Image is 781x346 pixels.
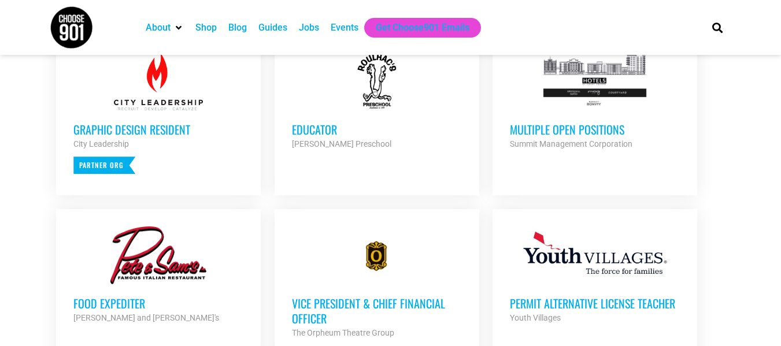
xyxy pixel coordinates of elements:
p: Partner Org [73,157,135,174]
a: Jobs [299,21,319,35]
a: About [146,21,171,35]
strong: Youth Villages [510,313,561,322]
a: Multiple Open Positions Summit Management Corporation [493,35,697,168]
a: Graphic Design Resident City Leadership Partner Org [56,35,261,191]
a: Educator [PERSON_NAME] Preschool [275,35,479,168]
h3: Food Expediter [73,296,243,311]
strong: Summit Management Corporation [510,139,632,148]
a: Get Choose901 Emails [376,21,469,35]
a: Food Expediter [PERSON_NAME] and [PERSON_NAME]'s [56,209,261,342]
div: About [140,18,190,38]
strong: [PERSON_NAME] Preschool [292,139,391,148]
a: Blog [228,21,247,35]
a: Shop [195,21,217,35]
h3: Vice President & Chief Financial Officer [292,296,462,326]
h3: Multiple Open Positions [510,122,680,137]
div: Search [708,18,727,37]
a: Events [331,21,358,35]
strong: City Leadership [73,139,129,148]
h3: Permit Alternative License Teacher [510,296,680,311]
strong: [PERSON_NAME] and [PERSON_NAME]'s [73,313,219,322]
a: Guides [258,21,287,35]
h3: Educator [292,122,462,137]
strong: The Orpheum Theatre Group [292,328,394,337]
a: Permit Alternative License Teacher Youth Villages [493,209,697,342]
nav: Main nav [140,18,693,38]
h3: Graphic Design Resident [73,122,243,137]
